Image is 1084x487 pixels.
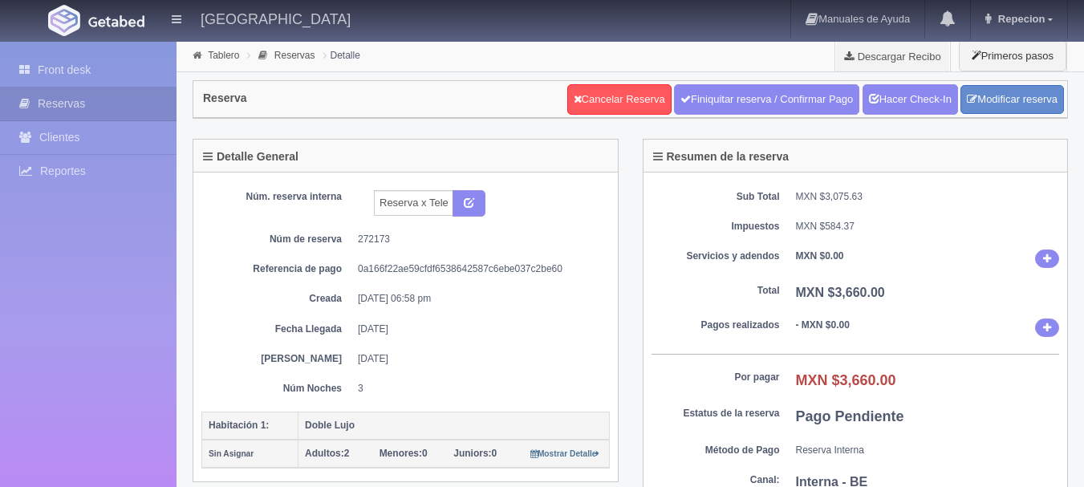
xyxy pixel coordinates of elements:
[358,262,598,276] dd: 0a166f22ae59cfdf6538642587c6ebe037c2be60
[358,352,598,366] dd: [DATE]
[213,262,342,276] dt: Referencia de pago
[994,13,1045,25] span: Repecion
[652,319,780,332] dt: Pagos realizados
[674,84,859,115] a: Finiquitar reserva / Confirmar Pago
[213,292,342,306] dt: Creada
[209,420,269,431] b: Habitación 1:
[652,473,780,487] dt: Canal:
[213,233,342,246] dt: Núm de reserva
[652,444,780,457] dt: Método de Pago
[380,448,422,459] strong: Menores:
[796,250,844,262] b: MXN $0.00
[652,284,780,298] dt: Total
[213,190,342,204] dt: Núm. reserva interna
[652,407,780,420] dt: Estatus de la reserva
[652,190,780,204] dt: Sub Total
[652,371,780,384] dt: Por pagar
[960,85,1064,115] a: Modificar reserva
[358,233,598,246] dd: 272173
[835,40,950,72] a: Descargar Recibo
[796,190,1060,204] dd: MXN $3,075.63
[203,92,247,104] h4: Reserva
[796,444,1060,457] dd: Reserva Interna
[48,5,80,36] img: Getabed
[796,408,904,424] b: Pago Pendiente
[652,220,780,233] dt: Impuestos
[305,448,344,459] strong: Adultos:
[653,151,790,163] h4: Resumen de la reserva
[530,448,600,459] a: Mostrar Detalle
[796,286,885,299] b: MXN $3,660.00
[796,319,850,331] b: - MXN $0.00
[208,50,239,61] a: Tablero
[453,448,497,459] span: 0
[274,50,315,61] a: Reservas
[213,323,342,336] dt: Fecha Llegada
[319,47,364,63] li: Detalle
[358,382,598,396] dd: 3
[453,448,491,459] strong: Juniors:
[380,448,428,459] span: 0
[203,151,298,163] h4: Detalle General
[213,382,342,396] dt: Núm Noches
[358,323,598,336] dd: [DATE]
[796,372,896,388] b: MXN $3,660.00
[305,448,349,459] span: 2
[796,220,1060,233] dd: MXN $584.37
[652,250,780,263] dt: Servicios y adendos
[358,292,598,306] dd: [DATE] 06:58 pm
[88,15,144,27] img: Getabed
[213,352,342,366] dt: [PERSON_NAME]
[567,84,672,115] a: Cancelar Reserva
[201,8,351,28] h4: [GEOGRAPHIC_DATA]
[530,449,600,458] small: Mostrar Detalle
[863,84,958,115] a: Hacer Check-In
[298,412,610,440] th: Doble Lujo
[209,449,254,458] small: Sin Asignar
[959,40,1066,71] button: Primeros pasos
